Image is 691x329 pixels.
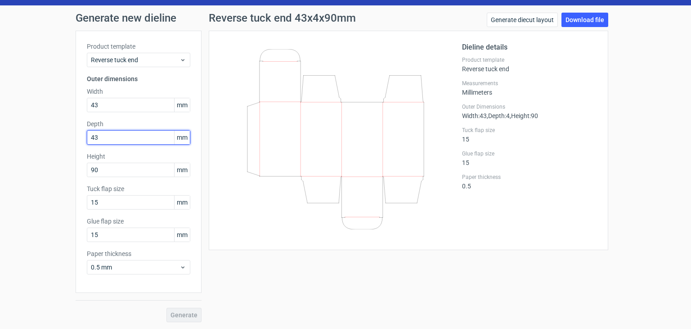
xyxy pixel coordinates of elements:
[462,174,597,190] div: 0.5
[87,119,190,128] label: Depth
[174,228,190,242] span: mm
[462,112,487,119] span: Width : 43
[487,112,510,119] span: , Depth : 4
[462,80,597,87] label: Measurements
[87,87,190,96] label: Width
[510,112,538,119] span: , Height : 90
[76,13,615,23] h1: Generate new dieline
[462,80,597,96] div: Millimeters
[91,263,179,272] span: 0.5 mm
[87,184,190,193] label: Tuck flap size
[462,103,597,110] label: Outer Dimensions
[462,56,597,73] div: Reverse tuck end
[87,42,190,51] label: Product template
[462,42,597,53] h2: Dieline details
[462,150,597,157] label: Glue flap size
[87,217,190,226] label: Glue flap size
[462,150,597,166] div: 15
[87,74,190,83] h3: Outer dimensions
[462,174,597,181] label: Paper thickness
[462,56,597,64] label: Product template
[87,152,190,161] label: Height
[87,249,190,258] label: Paper thickness
[487,13,558,27] a: Generate diecut layout
[174,98,190,112] span: mm
[561,13,608,27] a: Download file
[174,131,190,144] span: mm
[174,163,190,177] span: mm
[462,127,597,143] div: 15
[462,127,597,134] label: Tuck flap size
[174,196,190,209] span: mm
[91,55,179,64] span: Reverse tuck end
[209,13,356,23] h1: Reverse tuck end 43x4x90mm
